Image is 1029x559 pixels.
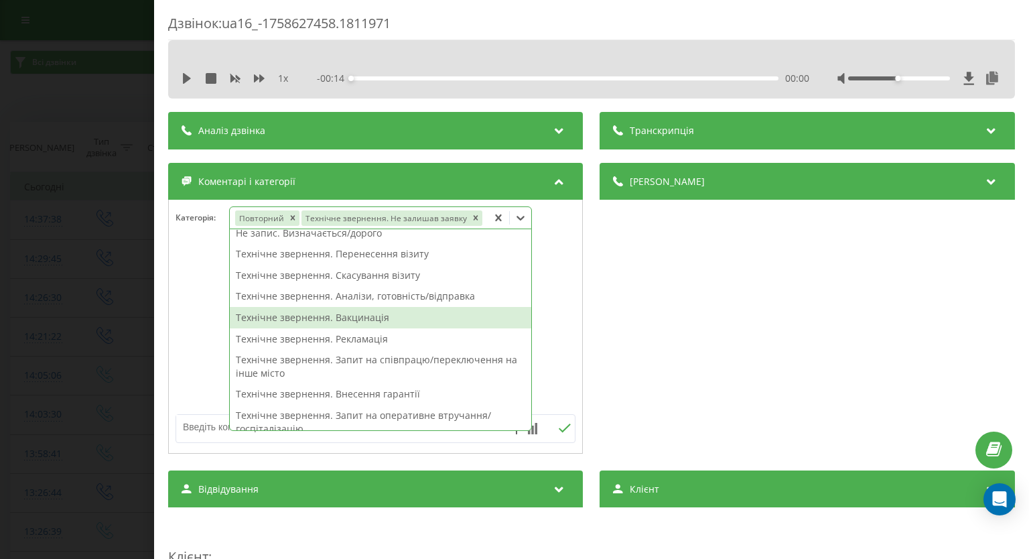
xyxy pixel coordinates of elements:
[896,76,901,81] div: Accessibility label
[318,72,352,85] span: - 00:14
[349,76,354,81] div: Accessibility label
[286,210,299,226] div: Remove Повторний
[230,349,531,383] div: Технічне звернення. Запит на співпрацю/переключення на інше місто
[176,213,229,223] h4: Категорія :
[230,383,531,405] div: Технічне звернення. Внесення гарантії
[198,124,265,137] span: Аналіз дзвінка
[230,243,531,265] div: Технічне звернення. Перенесення візиту
[168,14,1015,40] div: Дзвінок : ua16_-1758627458.1811971
[198,483,259,496] span: Відвідування
[230,405,531,439] div: Технічне звернення. Запит на оперативне втручання/госпіталізацію
[983,483,1016,515] div: Open Intercom Messenger
[235,210,286,226] div: Повторний
[230,223,531,244] div: Не запис. Визначається/дорого
[278,72,288,85] span: 1 x
[198,175,295,188] span: Коментарі і категорії
[630,175,705,188] span: [PERSON_NAME]
[469,210,482,226] div: Remove Технічне звернення. Не залишав заявку
[230,265,531,286] div: Технічне звернення. Скасування візиту
[630,483,660,496] span: Клієнт
[785,72,809,85] span: 00:00
[230,328,531,350] div: Технічне звернення. Рекламація
[630,124,695,137] span: Транскрипція
[301,210,469,226] div: Технічне звернення. Не залишав заявку
[230,286,531,307] div: Технічне звернення. Аналізи, готовність/відправка
[230,307,531,328] div: Технічне звернення. Вакцинація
